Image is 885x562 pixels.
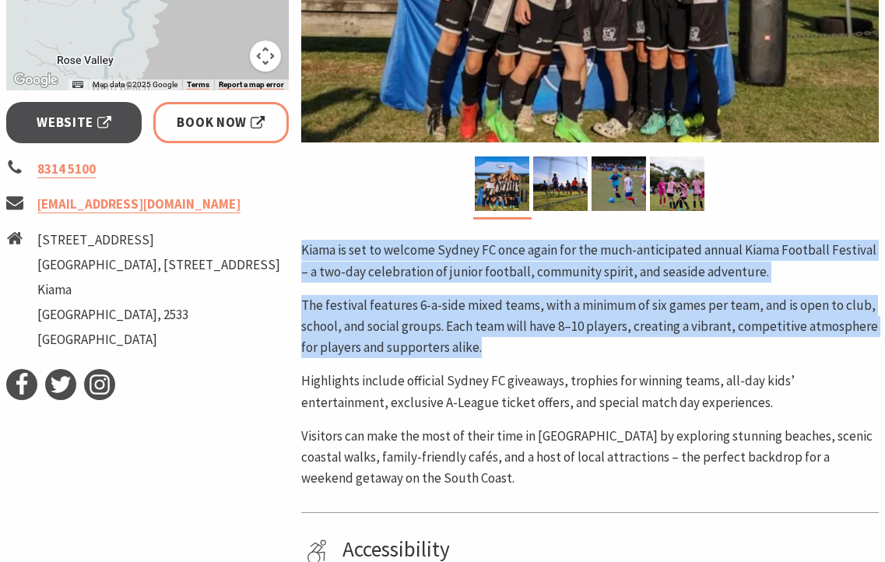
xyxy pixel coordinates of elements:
a: 8314 5100 [37,160,96,178]
li: [GEOGRAPHIC_DATA] [37,329,280,350]
button: Keyboard shortcuts [72,79,83,90]
img: sfc-kiama-football-festival-4 [592,156,646,211]
img: sfc-kiama-football-festival-2 [475,156,529,211]
p: Highlights include official Sydney FC giveaways, trophies for winning teams, all-day kids’ entert... [301,371,879,413]
a: Book Now [153,102,289,143]
p: The festival features 6-a-side mixed teams, with a minimum of six games per team, and is open to ... [301,295,879,359]
a: Report a map error [219,80,284,90]
img: sfc-kiama-football-festival-1 [533,156,588,211]
a: Terms (opens in new tab) [187,80,209,90]
span: Map data ©2025 Google [93,80,177,89]
p: Kiama is set to welcome Sydney FC once again for the much-anticipated annual Kiama Football Festi... [301,240,879,282]
a: Open this area in Google Maps (opens a new window) [10,70,61,90]
button: Map camera controls [250,40,281,72]
img: Google [10,70,61,90]
span: Book Now [177,112,265,133]
li: Kiama [37,279,280,300]
h4: Accessibility [342,536,873,562]
li: [STREET_ADDRESS] [37,230,280,251]
p: Visitors can make the most of their time in [GEOGRAPHIC_DATA] by exploring stunning beaches, scen... [301,426,879,490]
li: [GEOGRAPHIC_DATA], 2533 [37,304,280,325]
a: Website [6,102,142,143]
span: Website [37,112,111,133]
img: sfc-kiama-football-festival-3 [650,156,704,211]
a: [EMAIL_ADDRESS][DOMAIN_NAME] [37,195,241,213]
li: [GEOGRAPHIC_DATA], [STREET_ADDRESS] [37,255,280,276]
